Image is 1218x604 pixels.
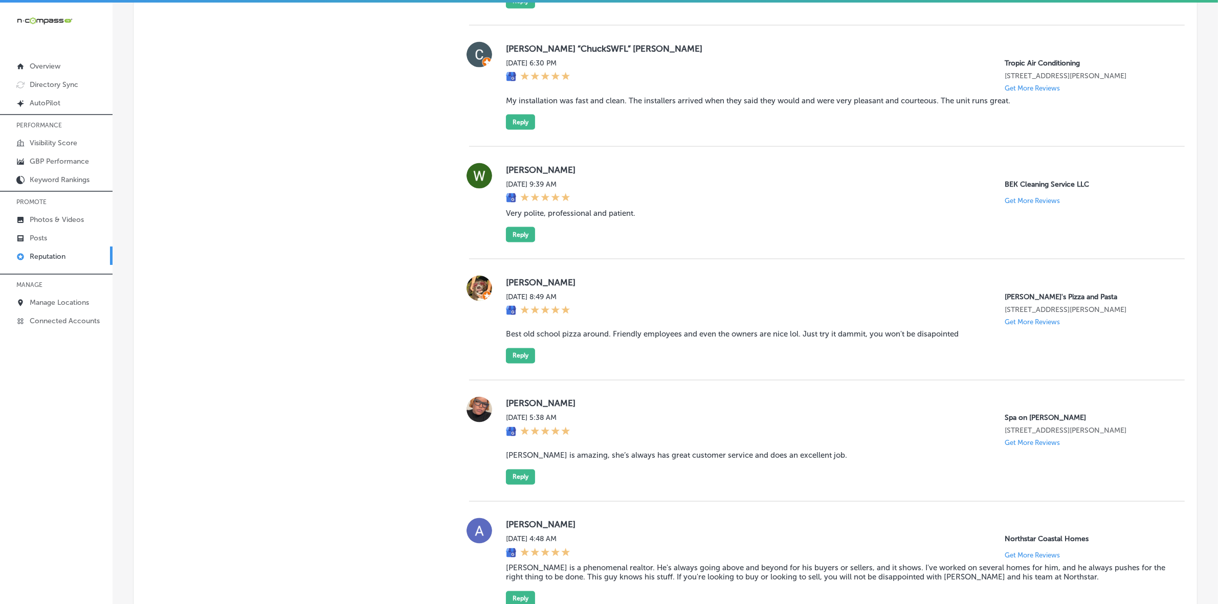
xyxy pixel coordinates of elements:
[30,62,60,71] p: Overview
[506,398,1168,409] label: [PERSON_NAME]
[520,427,570,438] div: 5 Stars
[506,43,1168,54] label: [PERSON_NAME] “ChuckSWFL” [PERSON_NAME]
[506,520,1168,530] label: [PERSON_NAME]
[30,99,60,107] p: AutoPilot
[506,115,535,130] button: Reply
[520,193,570,204] div: 5 Stars
[1005,197,1060,205] p: Get More Reviews
[30,234,47,242] p: Posts
[30,317,100,325] p: Connected Accounts
[506,564,1168,582] blockquote: [PERSON_NAME] is a phenomenal realtor. He's always going above and beyond for his buyers or selle...
[30,252,65,261] p: Reputation
[506,96,1168,105] blockquote: My installation was fast and clean. The installers arrived when they said they would and were ver...
[30,298,89,307] p: Manage Locations
[506,535,570,544] label: [DATE] 4:48 AM
[1005,535,1168,544] p: Northstar Coastal Homes
[30,139,77,147] p: Visibility Score
[1005,293,1168,301] p: Ronnally's Pizza and Pasta
[506,180,570,189] label: [DATE] 9:39 AM
[506,227,535,242] button: Reply
[16,16,73,26] img: 660ab0bf-5cc7-4cb8-ba1c-48b5ae0f18e60NCTV_CLogo_TV_Black_-500x88.png
[1005,84,1060,92] p: Get More Reviews
[1005,552,1060,560] p: Get More Reviews
[1005,427,1168,435] p: 2301 Devine Street
[1005,305,1168,314] p: 1560 Woodlane Dr
[506,348,535,364] button: Reply
[506,330,1168,339] blockquote: Best old school pizza around. Friendly employees and even the owners are nice lol. Just try it da...
[520,305,570,317] div: 5 Stars
[520,548,570,559] div: 5 Stars
[1005,318,1060,326] p: Get More Reviews
[1005,439,1060,447] p: Get More Reviews
[506,277,1168,287] label: [PERSON_NAME]
[1005,59,1168,68] p: Tropic Air Conditioning
[506,209,1168,218] blockquote: Very polite, professional and patient.
[1005,72,1168,80] p: 1342 whitfield ave
[520,72,570,83] div: 5 Stars
[506,469,535,485] button: Reply
[506,451,1168,460] blockquote: [PERSON_NAME] is amazing, she’s always has great customer service and does an excellent job.
[30,80,78,89] p: Directory Sync
[30,157,89,166] p: GBP Performance
[506,165,1168,175] label: [PERSON_NAME]
[506,59,570,68] label: [DATE] 6:30 PM
[30,215,84,224] p: Photos & Videos
[30,175,90,184] p: Keyword Rankings
[1005,180,1168,189] p: BEK Cleaning Service LLC
[1005,414,1168,422] p: Spa on Devine
[506,293,570,301] label: [DATE] 8:49 AM
[506,414,570,422] label: [DATE] 5:38 AM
